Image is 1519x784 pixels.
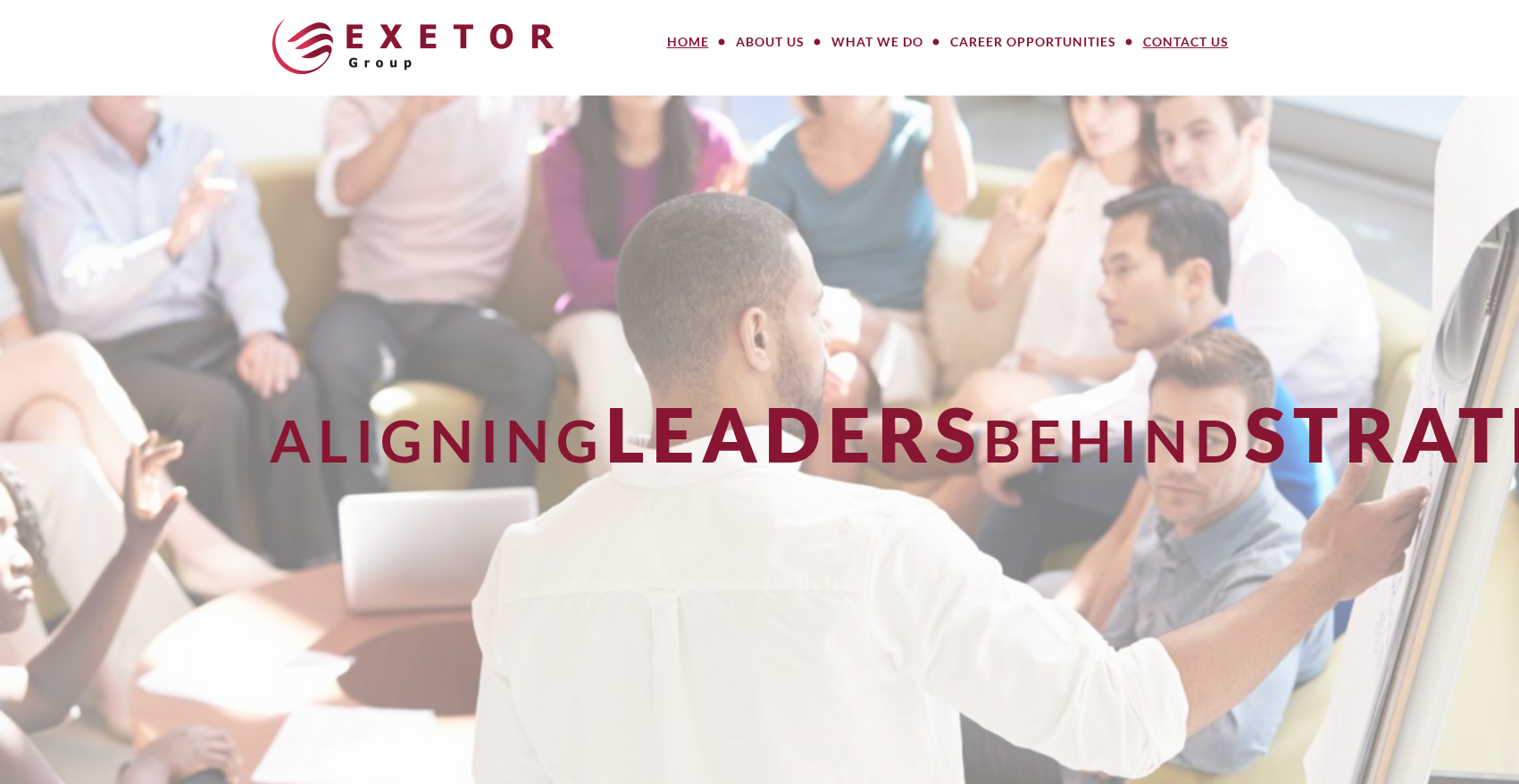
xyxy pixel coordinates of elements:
[722,24,818,60] a: About Us
[937,24,1130,60] a: Career Opportunities
[818,24,937,60] a: What We Do
[1130,24,1242,60] a: Contact Us
[654,24,722,60] a: Home
[605,388,983,479] span: Leaders
[272,19,554,74] img: The Exetor Group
